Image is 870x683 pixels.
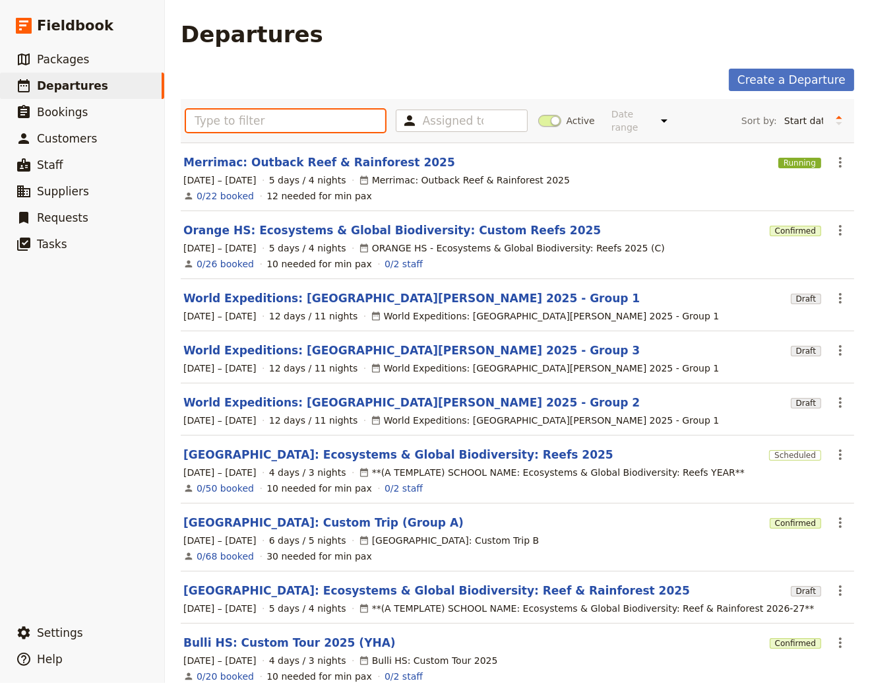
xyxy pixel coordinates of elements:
input: Assigned to [423,113,483,129]
h1: Departures [181,21,323,48]
a: Create a Departure [729,69,854,91]
button: Actions [829,579,852,602]
button: Actions [829,339,852,362]
span: Staff [37,158,63,172]
div: 30 needed for min pax [266,550,372,563]
span: Confirmed [770,638,821,649]
button: Change sort direction [829,111,849,131]
button: Actions [829,511,852,534]
div: 10 needed for min pax [266,482,372,495]
span: Help [37,653,63,666]
a: [GEOGRAPHIC_DATA]: Ecosystems & Global Biodiversity: Reefs 2025 [183,447,613,463]
div: World Expeditions: [GEOGRAPHIC_DATA][PERSON_NAME] 2025 - Group 1 [371,309,720,323]
span: Suppliers [37,185,89,198]
a: 0/2 staff [385,257,423,271]
div: ORANGE HS - Ecosystems & Global Biodiversity: Reefs 2025 (C) [359,242,665,255]
span: Fieldbook [37,16,113,36]
a: View the bookings for this departure [197,257,254,271]
span: 12 days / 11 nights [269,309,358,323]
span: [DATE] – [DATE] [183,466,257,479]
span: Confirmed [770,518,821,529]
input: Type to filter [186,110,385,132]
span: [DATE] – [DATE] [183,174,257,187]
div: 12 needed for min pax [266,189,372,203]
a: View the bookings for this departure [197,550,254,563]
a: Bulli HS: Custom Tour 2025 (YHA) [183,635,396,651]
span: [DATE] – [DATE] [183,534,257,547]
div: **(A TEMPLATE) SCHOOL NAME: Ecosystems & Global Biodiversity: Reef & Rainforest 2026-27** [359,602,815,615]
a: View the bookings for this departure [197,189,254,203]
button: Actions [829,443,852,466]
a: 0/2 staff [385,482,423,495]
div: Merrimac: Outback Reef & Rainforest 2025 [359,174,570,187]
a: View the bookings for this departure [197,482,254,495]
span: Customers [37,132,97,145]
a: World Expeditions: [GEOGRAPHIC_DATA][PERSON_NAME] 2025 - Group 3 [183,342,640,358]
span: Packages [37,53,89,66]
span: Bookings [37,106,88,119]
span: Confirmed [770,226,821,236]
a: View the bookings for this departure [197,670,254,683]
span: Tasks [37,238,67,251]
div: **(A TEMPLATE) SCHOOL NAME: Ecosystems & Global Biodiversity: Reefs YEAR** [359,466,745,479]
span: Draft [791,586,821,597]
span: [DATE] – [DATE] [183,309,257,323]
div: [GEOGRAPHIC_DATA]: Custom Trip B [359,534,540,547]
a: [GEOGRAPHIC_DATA]: Custom Trip (Group A) [183,515,464,531]
span: 12 days / 11 nights [269,362,358,375]
a: [GEOGRAPHIC_DATA]: Ecosystems & Global Biodiversity: Reef & Rainforest 2025 [183,583,690,599]
span: 5 days / 4 nights [269,174,346,187]
button: Actions [829,151,852,174]
span: Sort by: [741,114,777,127]
div: 10 needed for min pax [266,670,372,683]
select: Sort by: [778,111,829,131]
span: Requests [37,211,88,224]
button: Actions [829,391,852,414]
span: Draft [791,398,821,408]
div: World Expeditions: [GEOGRAPHIC_DATA][PERSON_NAME] 2025 - Group 1 [371,414,720,427]
span: Draft [791,346,821,356]
span: Active [567,114,595,127]
span: 6 days / 5 nights [269,534,346,547]
span: Draft [791,294,821,304]
span: [DATE] – [DATE] [183,242,257,255]
a: Merrimac: Outback Reef & Rainforest 2025 [183,154,455,170]
span: 5 days / 4 nights [269,602,346,615]
button: Actions [829,287,852,309]
a: World Expeditions: [GEOGRAPHIC_DATA][PERSON_NAME] 2025 - Group 2 [183,395,640,410]
button: Actions [829,632,852,654]
span: Settings [37,626,83,639]
button: Actions [829,219,852,242]
span: [DATE] – [DATE] [183,362,257,375]
span: 4 days / 3 nights [269,466,346,479]
a: Orange HS: Ecosystems & Global Biodiversity: Custom Reefs 2025 [183,222,601,238]
span: Running [778,158,821,168]
div: World Expeditions: [GEOGRAPHIC_DATA][PERSON_NAME] 2025 - Group 1 [371,362,720,375]
span: [DATE] – [DATE] [183,602,257,615]
span: Departures [37,79,108,92]
span: [DATE] – [DATE] [183,414,257,427]
span: [DATE] – [DATE] [183,654,257,667]
div: Bulli HS: Custom Tour 2025 [359,654,498,667]
a: 0/2 staff [385,670,423,683]
span: 5 days / 4 nights [269,242,346,255]
span: 4 days / 3 nights [269,654,346,667]
span: 12 days / 11 nights [269,414,358,427]
a: World Expeditions: [GEOGRAPHIC_DATA][PERSON_NAME] 2025 - Group 1 [183,290,640,306]
span: Scheduled [769,450,821,461]
div: 10 needed for min pax [266,257,372,271]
